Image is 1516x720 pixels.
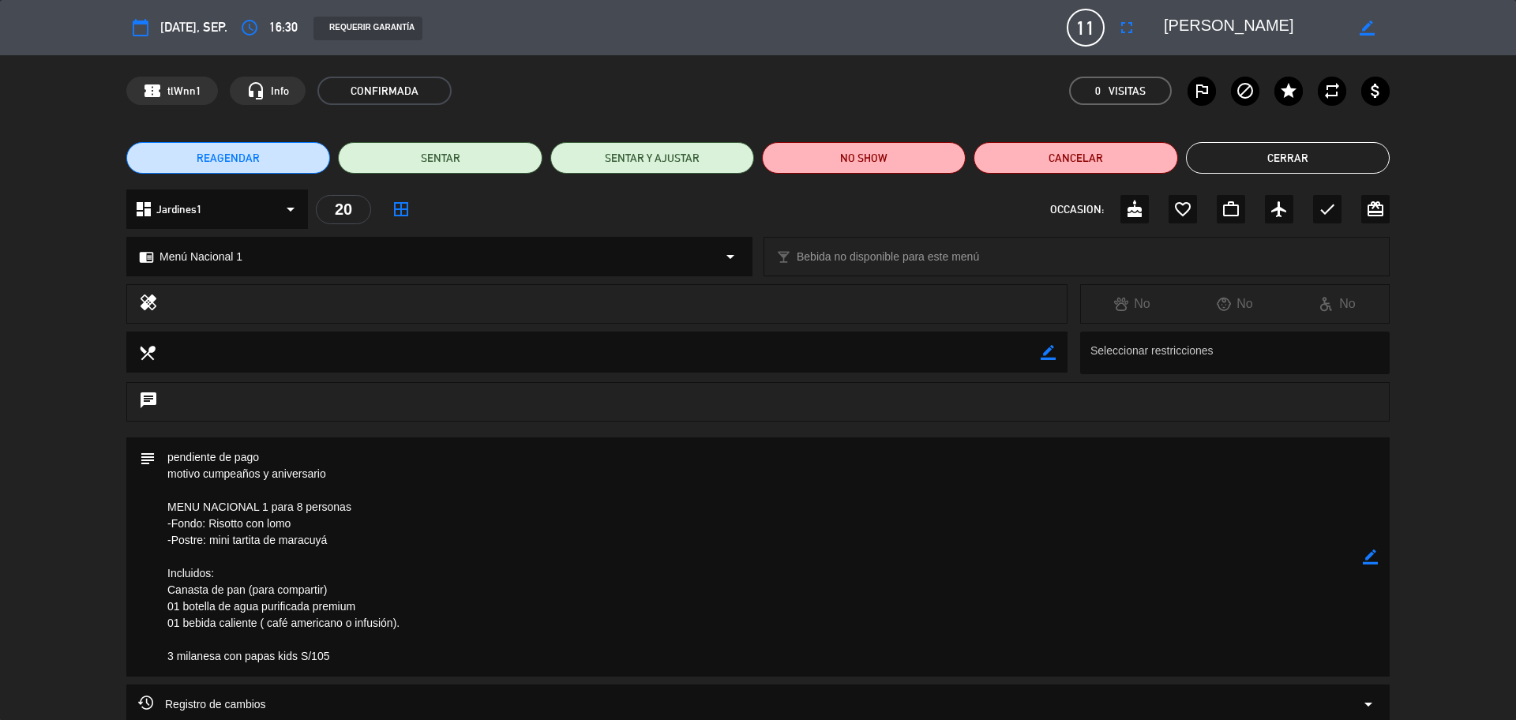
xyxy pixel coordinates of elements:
[1366,200,1385,219] i: card_giftcard
[134,200,153,219] i: dashboard
[797,248,979,266] span: Bebida no disponible para este menú
[271,82,289,100] span: Info
[1041,345,1056,360] i: border_color
[138,343,156,361] i: local_dining
[1221,200,1240,219] i: work_outline
[139,249,154,264] i: chrome_reader_mode
[1109,82,1146,100] em: Visitas
[143,81,162,100] span: confirmation_number
[1050,201,1104,219] span: OCCASION:
[126,13,155,42] button: calendar_today
[269,17,298,38] span: 16:30
[1286,294,1389,314] div: No
[1081,294,1184,314] div: No
[1067,9,1105,47] span: 11
[167,82,201,100] span: tlWnn1
[762,142,966,174] button: NO SHOW
[131,18,150,37] i: calendar_today
[1279,81,1298,100] i: star
[1113,13,1141,42] button: fullscreen
[1095,82,1101,100] span: 0
[1173,200,1192,219] i: favorite_border
[550,142,754,174] button: SENTAR Y AJUSTAR
[1125,200,1144,219] i: cake
[126,142,330,174] button: REAGENDAR
[1186,142,1390,174] button: Cerrar
[1236,81,1255,100] i: block
[197,150,260,167] span: REAGENDAR
[156,201,202,219] span: Jardines1
[317,77,452,105] span: CONFIRMADA
[1363,549,1378,564] i: border_color
[1359,695,1378,714] i: arrow_drop_down
[1184,294,1286,314] div: No
[138,449,156,467] i: subject
[313,17,422,40] div: REQUERIR GARANTÍA
[974,142,1177,174] button: Cancelar
[338,142,542,174] button: SENTAR
[316,195,371,224] div: 20
[235,13,264,42] button: access_time
[138,695,266,714] span: Registro de cambios
[1360,21,1375,36] i: border_color
[139,391,158,413] i: chat
[776,249,791,264] i: local_bar
[1117,18,1136,37] i: fullscreen
[1366,81,1385,100] i: attach_money
[1192,81,1211,100] i: outlined_flag
[160,17,227,38] span: [DATE], sep.
[246,81,265,100] i: headset_mic
[1318,200,1337,219] i: check
[159,248,242,266] span: Menú Nacional 1
[1323,81,1342,100] i: repeat
[392,200,411,219] i: border_all
[1270,200,1289,219] i: airplanemode_active
[240,18,259,37] i: access_time
[721,247,740,266] i: arrow_drop_down
[139,293,158,315] i: healing
[281,200,300,219] i: arrow_drop_down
